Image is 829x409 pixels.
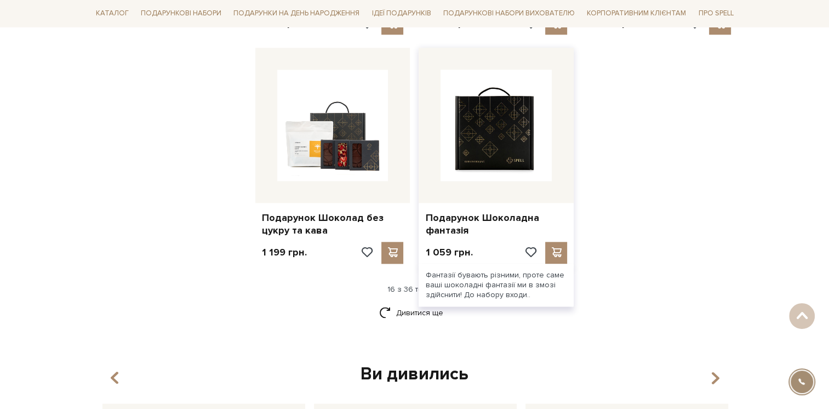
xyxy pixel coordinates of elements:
[367,5,435,22] a: Ідеї подарунків
[262,212,404,237] a: Подарунок Шоколад без цукру та кава
[439,4,579,23] a: Подарункові набори вихователю
[229,5,364,22] a: Подарунки на День народження
[694,5,737,22] a: Про Spell
[425,246,472,259] p: 1 059 грн.
[419,264,574,307] div: Фантазії бувають різними, проте саме ваші шоколадні фантазії ми в змозі здійснити! До набору входи..
[582,4,690,23] a: Корпоративним клієнтам
[379,303,450,322] a: Дивитися ще
[136,5,226,22] a: Подарункові набори
[92,5,133,22] a: Каталог
[262,246,307,259] p: 1 199 грн.
[98,363,731,386] div: Ви дивились
[425,212,567,237] a: Подарунок Шоколадна фантазія
[441,70,552,181] img: Подарунок Шоколадна фантазія
[87,285,742,294] div: 16 з 36 товарів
